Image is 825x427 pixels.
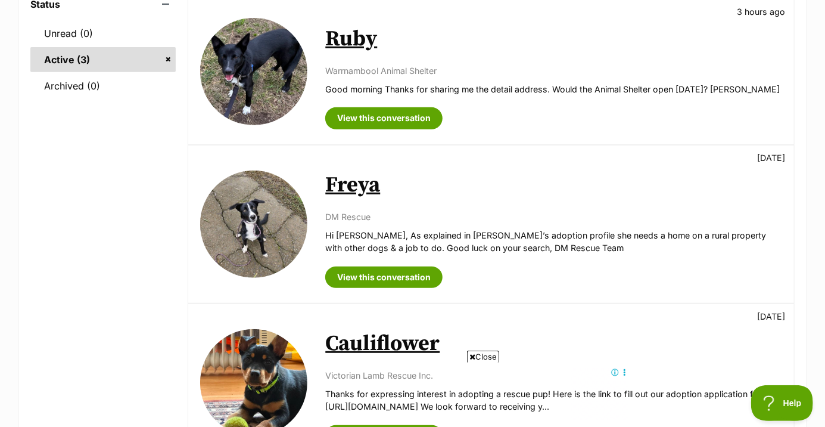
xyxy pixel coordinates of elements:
[325,211,782,223] p: DM Rescue
[325,229,782,255] p: Hi [PERSON_NAME], As explained in [PERSON_NAME]’s adoption profile she needs a home on a rural pr...
[200,171,307,278] img: Freya
[30,21,176,46] a: Unread (0)
[325,83,782,95] p: Good morning Thanks for sharing me the detail address. Would the Animal Shelter open [DATE]? [PER...
[757,310,785,323] p: [DATE]
[325,172,380,199] a: Freya
[737,5,785,18] p: 3 hours ago
[30,73,176,98] a: Archived (0)
[467,351,499,363] span: Close
[325,107,443,129] a: View this conversation
[751,385,813,421] iframe: Help Scout Beacon - Open
[200,18,307,125] img: Ruby
[325,330,440,357] a: Cauliflower
[196,367,630,421] iframe: Advertisement
[757,151,785,164] p: [DATE]
[325,26,377,52] a: Ruby
[325,64,782,77] p: Warrnambool Animal Shelter
[30,47,176,72] a: Active (3)
[325,267,443,288] a: View this conversation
